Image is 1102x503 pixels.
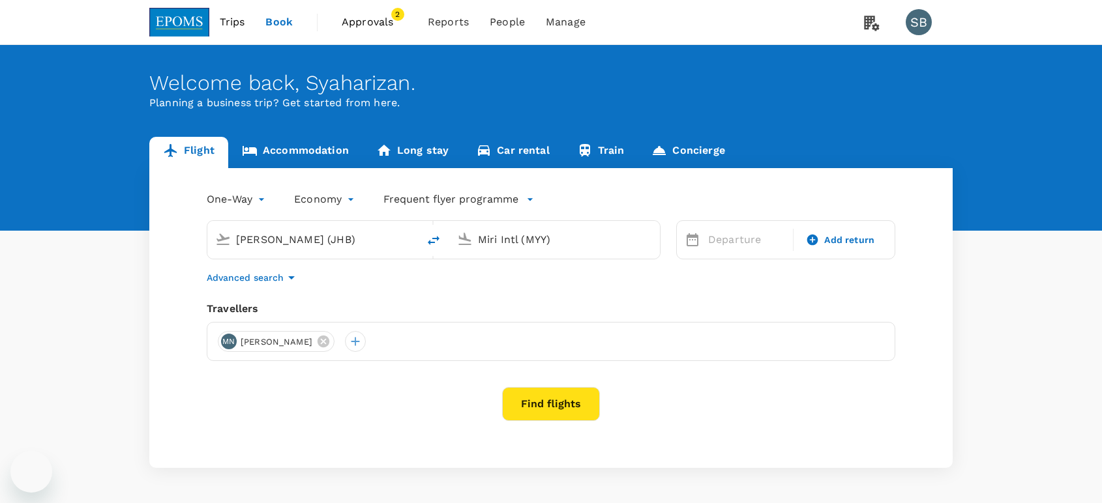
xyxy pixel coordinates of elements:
[363,137,462,168] a: Long stay
[462,137,563,168] a: Car rental
[391,8,404,21] span: 2
[383,192,534,207] button: Frequent flyer programme
[207,270,299,285] button: Advanced search
[502,387,600,421] button: Find flights
[228,137,363,168] a: Accommodation
[651,238,653,240] button: Open
[233,336,320,349] span: [PERSON_NAME]
[294,189,357,210] div: Economy
[563,137,638,168] a: Train
[236,229,391,250] input: Depart from
[383,192,518,207] p: Frequent flyer programme
[207,301,895,317] div: Travellers
[906,9,932,35] div: SB
[265,14,293,30] span: Book
[207,189,268,210] div: One-Way
[221,334,237,349] div: MN
[149,8,209,36] img: EPOMS SDN BHD
[546,14,586,30] span: Manage
[708,232,785,248] p: Departure
[428,14,469,30] span: Reports
[149,95,953,111] p: Planning a business trip? Get started from here.
[638,137,738,168] a: Concierge
[220,14,245,30] span: Trips
[149,137,228,168] a: Flight
[207,271,284,284] p: Advanced search
[490,14,525,30] span: People
[149,71,953,95] div: Welcome back , Syaharizan .
[824,233,874,247] span: Add return
[218,331,335,352] div: MN[PERSON_NAME]
[478,229,633,250] input: Going to
[342,14,407,30] span: Approvals
[10,451,52,493] iframe: Button to launch messaging window
[418,225,449,256] button: delete
[409,238,411,240] button: Open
